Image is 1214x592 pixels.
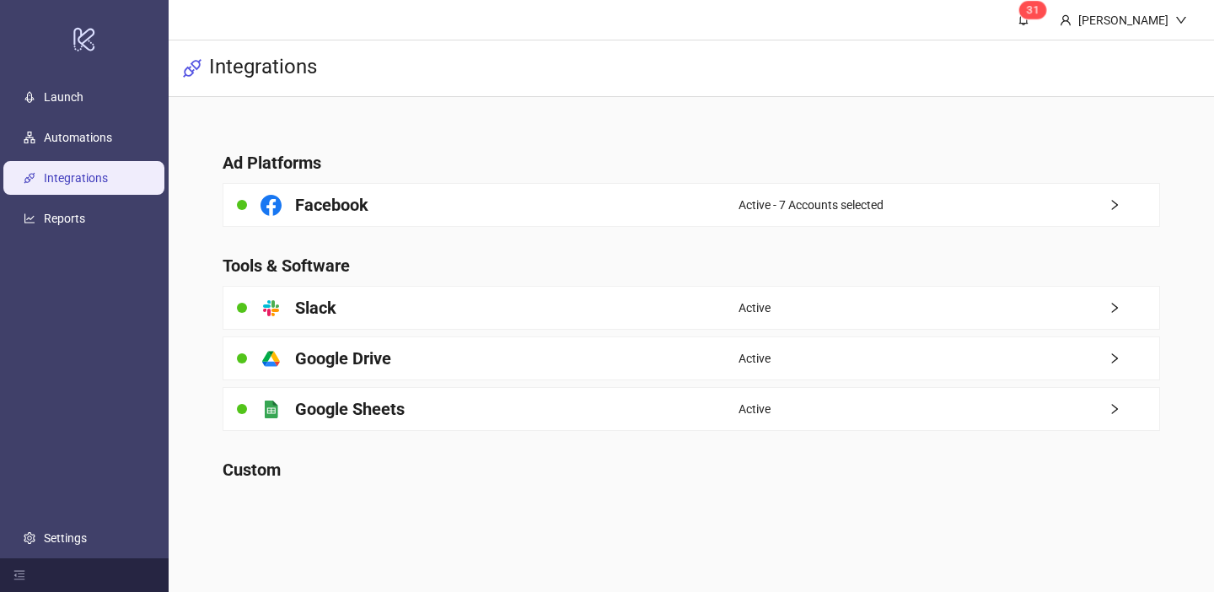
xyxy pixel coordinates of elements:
[739,400,771,418] span: Active
[295,193,368,217] h4: Facebook
[44,131,112,144] a: Automations
[223,183,1161,227] a: FacebookActive - 7 Accounts selectedright
[44,531,87,545] a: Settings
[223,151,1161,175] h4: Ad Platforms
[223,336,1161,380] a: Google DriveActiveright
[223,286,1161,330] a: SlackActiveright
[739,196,884,214] span: Active - 7 Accounts selected
[223,254,1161,277] h4: Tools & Software
[295,397,405,421] h4: Google Sheets
[13,569,25,581] span: menu-fold
[223,458,1161,482] h4: Custom
[295,347,391,370] h4: Google Drive
[1072,11,1175,30] div: [PERSON_NAME]
[1060,14,1072,26] span: user
[739,349,771,368] span: Active
[1175,14,1187,26] span: down
[1109,403,1159,415] span: right
[295,296,336,320] h4: Slack
[1033,4,1039,16] span: 1
[182,58,202,78] span: api
[1020,2,1045,19] sup: 31
[44,171,108,185] a: Integrations
[1109,199,1159,211] span: right
[1109,353,1159,364] span: right
[44,212,85,225] a: Reports
[209,54,317,83] h3: Integrations
[1109,302,1159,314] span: right
[739,299,771,317] span: Active
[44,90,83,104] a: Launch
[1018,13,1029,25] span: bell
[223,387,1161,431] a: Google SheetsActiveright
[1027,4,1033,16] span: 3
